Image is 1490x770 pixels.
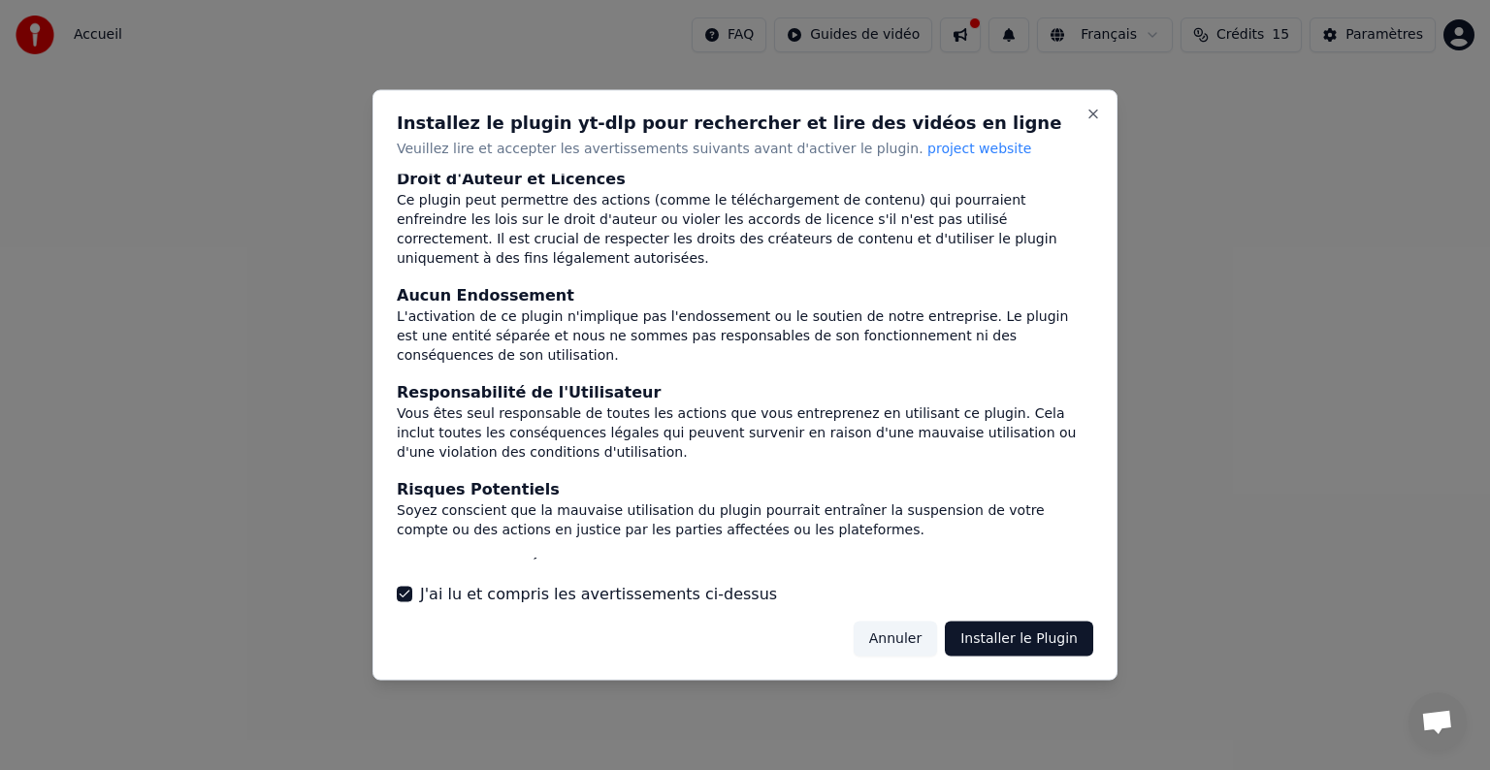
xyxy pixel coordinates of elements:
[420,582,777,605] label: J'ai lu et compris les avertissements ci-dessus
[397,190,1093,268] div: Ce plugin peut permettre des actions (comme le téléchargement de contenu) qui pourraient enfreind...
[927,141,1031,156] span: project website
[397,283,1093,306] div: Aucun Endossement
[397,555,1093,578] div: Consentement Éclairé
[397,380,1093,403] div: Responsabilité de l'Utilisateur
[397,114,1093,132] h2: Installez le plugin yt-dlp pour rechercher et lire des vidéos en ligne
[397,500,1093,539] div: Soyez conscient que la mauvaise utilisation du plugin pourrait entraîner la suspension de votre c...
[397,306,1093,365] div: L'activation de ce plugin n'implique pas l'endossement ou le soutien de notre entreprise. Le plug...
[397,477,1093,500] div: Risques Potentiels
[397,403,1093,462] div: Vous êtes seul responsable de toutes les actions que vous entreprenez en utilisant ce plugin. Cel...
[945,621,1093,656] button: Installer le Plugin
[397,140,1093,159] p: Veuillez lire et accepter les avertissements suivants avant d'activer le plugin.
[397,167,1093,190] div: Droit d'Auteur et Licences
[854,621,937,656] button: Annuler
